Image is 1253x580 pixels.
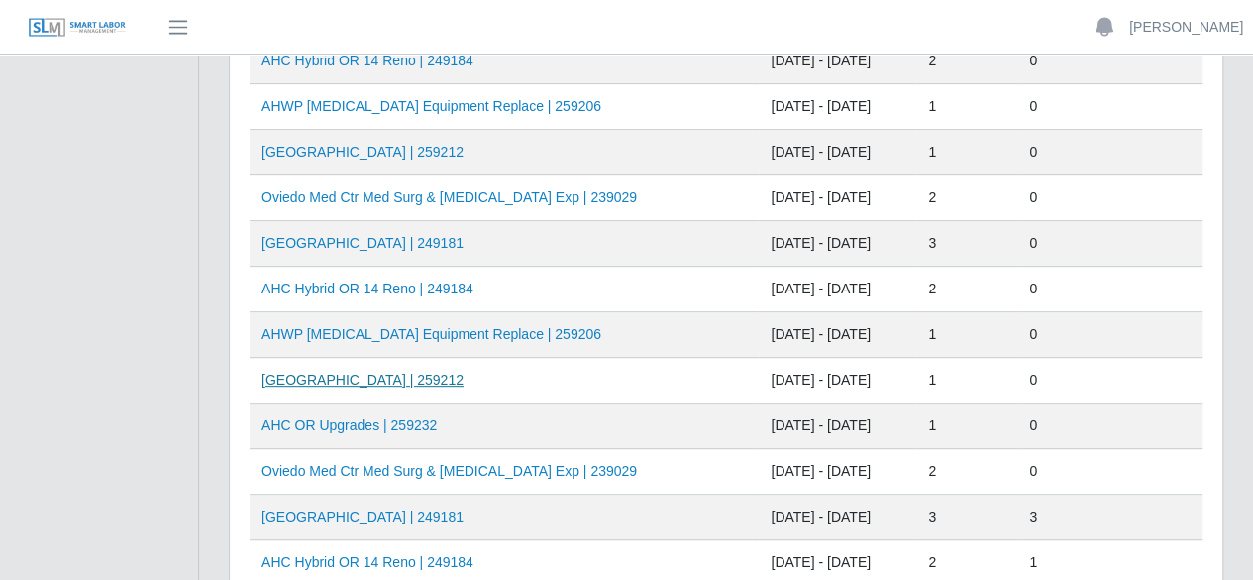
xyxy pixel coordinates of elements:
a: [PERSON_NAME] [1129,17,1243,38]
td: 0 [1017,312,1202,358]
td: 2 [916,175,1017,221]
td: 0 [1017,449,1202,495]
td: [DATE] - [DATE] [759,358,916,404]
td: 0 [1017,404,1202,449]
td: 0 [1017,175,1202,221]
td: 2 [916,449,1017,495]
td: [DATE] - [DATE] [759,404,916,449]
td: [DATE] - [DATE] [759,84,916,130]
td: 0 [1017,84,1202,130]
td: 1 [916,84,1017,130]
a: Oviedo Med Ctr Med Surg & [MEDICAL_DATA] Exp | 239029 [261,189,637,205]
td: 2 [916,39,1017,84]
td: 1 [916,312,1017,358]
td: 0 [1017,130,1202,175]
td: [DATE] - [DATE] [759,312,916,358]
a: [GEOGRAPHIC_DATA] | 259212 [261,372,464,388]
td: 2 [916,267,1017,312]
a: AHC Hybrid OR 14 Reno | 249184 [261,53,473,68]
td: 0 [1017,358,1202,404]
td: 0 [1017,221,1202,267]
a: Oviedo Med Ctr Med Surg & [MEDICAL_DATA] Exp | 239029 [261,463,637,479]
td: 3 [916,221,1017,267]
a: AHC OR Upgrades | 259232 [261,417,437,433]
a: AHWP [MEDICAL_DATA] Equipment Replace | 259206 [261,98,601,114]
td: [DATE] - [DATE] [759,175,916,221]
td: 0 [1017,39,1202,84]
td: 1 [916,130,1017,175]
td: 0 [1017,267,1202,312]
a: [GEOGRAPHIC_DATA] | 249181 [261,509,464,524]
td: [DATE] - [DATE] [759,449,916,495]
a: AHC Hybrid OR 14 Reno | 249184 [261,554,473,570]
td: [DATE] - [DATE] [759,495,916,540]
a: AHWP [MEDICAL_DATA] Equipment Replace | 259206 [261,326,601,342]
img: SLM Logo [28,17,127,39]
td: 3 [1017,495,1202,540]
a: [GEOGRAPHIC_DATA] | 249181 [261,235,464,251]
a: [GEOGRAPHIC_DATA] | 259212 [261,144,464,160]
td: 1 [916,358,1017,404]
td: [DATE] - [DATE] [759,267,916,312]
td: 3 [916,495,1017,540]
td: 1 [916,404,1017,449]
a: AHC Hybrid OR 14 Reno | 249184 [261,281,473,296]
td: [DATE] - [DATE] [759,130,916,175]
td: [DATE] - [DATE] [759,221,916,267]
td: [DATE] - [DATE] [759,39,916,84]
